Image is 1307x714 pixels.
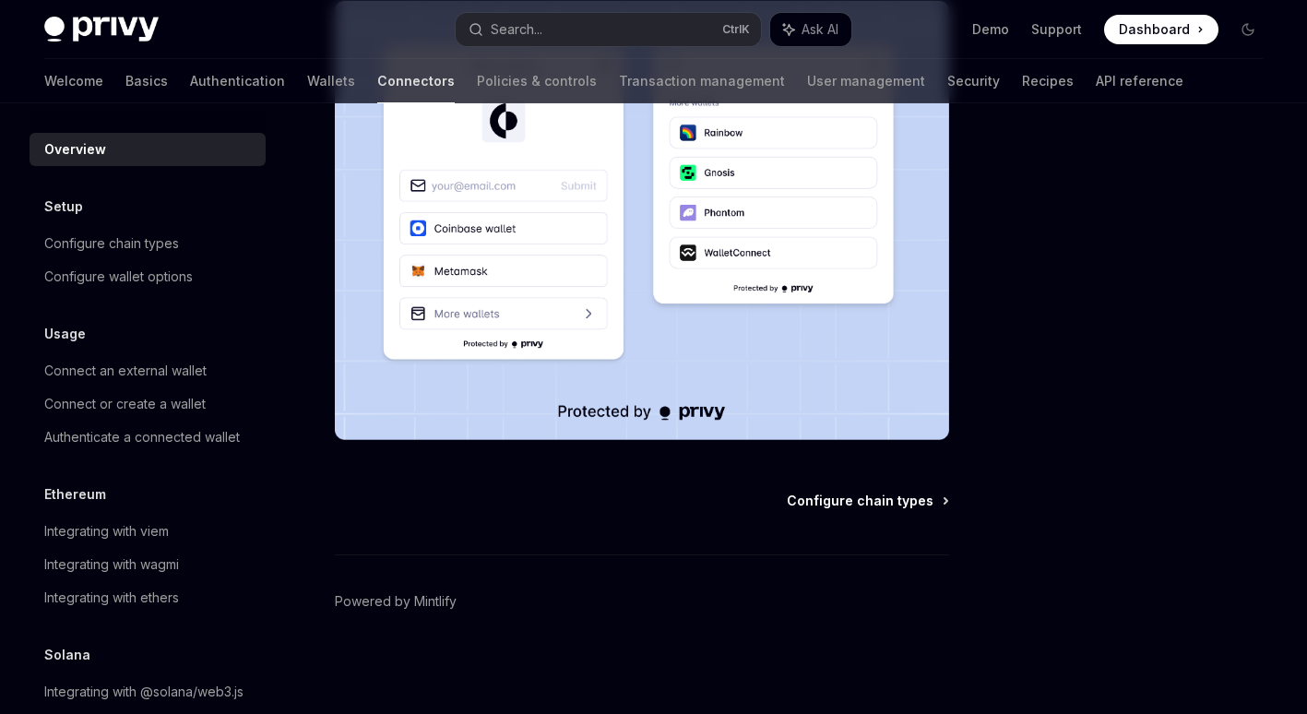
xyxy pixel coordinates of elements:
a: Integrating with wagmi [30,548,266,581]
div: Integrating with viem [44,520,169,542]
button: Ask AI [770,13,851,46]
div: Integrating with wagmi [44,553,179,576]
a: Security [947,59,1000,103]
a: Integrating with ethers [30,581,266,614]
a: Overview [30,133,266,166]
a: Welcome [44,59,103,103]
a: Dashboard [1104,15,1218,44]
a: Wallets [307,59,355,103]
a: Transaction management [619,59,785,103]
div: Authenticate a connected wallet [44,426,240,448]
div: Configure chain types [44,232,179,255]
span: Dashboard [1119,20,1190,39]
a: Recipes [1022,59,1074,103]
h5: Solana [44,644,90,666]
a: API reference [1096,59,1183,103]
span: Ask AI [802,20,838,39]
a: Configure wallet options [30,260,266,293]
h5: Ethereum [44,483,106,506]
a: Integrating with viem [30,515,266,548]
div: Search... [491,18,542,41]
a: User management [807,59,925,103]
a: Authentication [190,59,285,103]
h5: Usage [44,323,86,345]
div: Connect or create a wallet [44,393,206,415]
a: Demo [972,20,1009,39]
a: Connectors [377,59,455,103]
div: Integrating with ethers [44,587,179,609]
a: Powered by Mintlify [335,592,457,611]
div: Connect an external wallet [44,360,207,382]
img: dark logo [44,17,159,42]
a: Support [1031,20,1082,39]
button: Toggle dark mode [1233,15,1263,44]
a: Authenticate a connected wallet [30,421,266,454]
a: Basics [125,59,168,103]
div: Integrating with @solana/web3.js [44,681,244,703]
span: Ctrl K [722,22,750,37]
button: Search...CtrlK [456,13,762,46]
h5: Setup [44,196,83,218]
a: Integrating with @solana/web3.js [30,675,266,708]
img: Connectors3 [335,1,949,440]
a: Connect or create a wallet [30,387,266,421]
a: Configure chain types [30,227,266,260]
span: Configure chain types [787,492,933,510]
a: Configure chain types [787,492,947,510]
div: Configure wallet options [44,266,193,288]
a: Connect an external wallet [30,354,266,387]
a: Policies & controls [477,59,597,103]
div: Overview [44,138,106,161]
